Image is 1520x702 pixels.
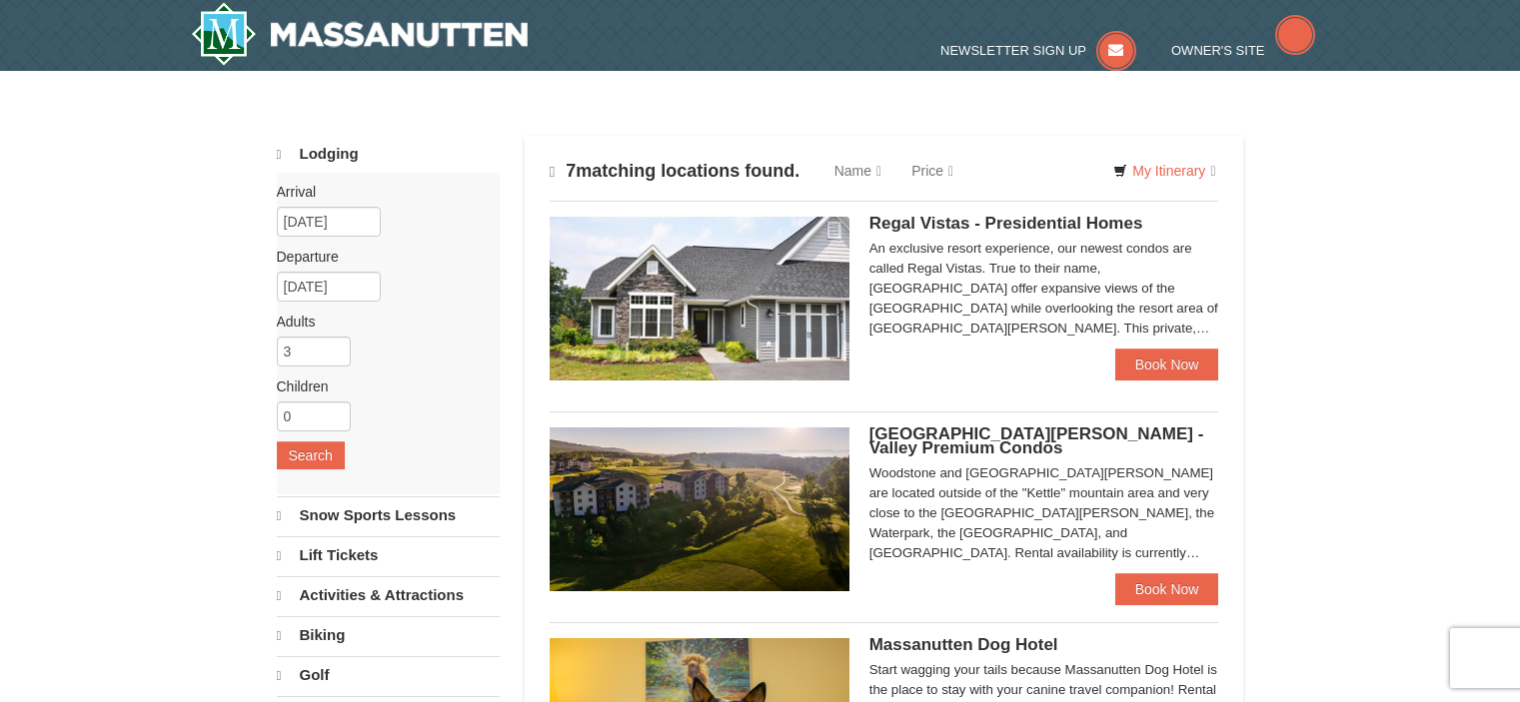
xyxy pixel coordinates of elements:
[940,43,1086,58] span: Newsletter Sign Up
[1171,43,1315,58] a: Owner's Site
[1171,43,1265,58] span: Owner's Site
[550,161,800,182] h4: matching locations found.
[550,217,849,380] img: 19218991-1-902409a9.jpg
[869,463,1219,563] div: Woodstone and [GEOGRAPHIC_DATA][PERSON_NAME] are located outside of the "Kettle" mountain area an...
[550,427,849,591] img: 19219041-4-ec11c166.jpg
[277,182,485,202] label: Arrival
[277,376,485,396] label: Children
[1100,156,1228,186] a: My Itinerary
[869,214,1143,233] span: Regal Vistas - Presidential Homes
[869,239,1219,339] div: An exclusive resort experience, our newest condos are called Regal Vistas. True to their name, [G...
[940,43,1136,58] a: Newsletter Sign Up
[277,136,500,173] a: Lodging
[277,656,500,694] a: Golf
[819,151,896,191] a: Name
[1115,349,1219,380] a: Book Now
[277,616,500,654] a: Biking
[277,496,500,534] a: Snow Sports Lessons
[191,2,529,66] img: Massanutten Resort Logo
[277,441,345,469] button: Search
[896,151,968,191] a: Price
[869,424,1204,457] span: [GEOGRAPHIC_DATA][PERSON_NAME] - Valley Premium Condos
[566,161,576,181] span: 7
[277,576,500,614] a: Activities & Attractions
[277,247,485,267] label: Departure
[1115,573,1219,605] a: Book Now
[191,2,529,66] a: Massanutten Resort
[869,635,1058,654] span: Massanutten Dog Hotel
[277,312,485,332] label: Adults
[277,536,500,574] a: Lift Tickets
